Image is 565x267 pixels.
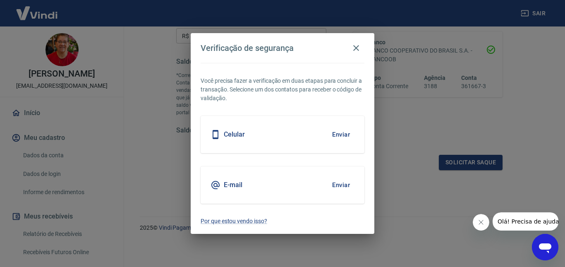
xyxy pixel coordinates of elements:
iframe: Fechar mensagem [473,214,489,231]
a: Por que estou vendo isso? [201,217,364,226]
iframe: Mensagem da empresa [493,212,558,231]
button: Enviar [328,176,354,194]
h4: Verificação de segurança [201,43,294,53]
iframe: Botão para abrir a janela de mensagens [532,234,558,260]
p: Você precisa fazer a verificação em duas etapas para concluir a transação. Selecione um dos conta... [201,77,364,103]
h5: E-mail [224,181,242,189]
button: Enviar [328,126,354,143]
h5: Celular [224,130,245,139]
span: Olá! Precisa de ajuda? [5,6,69,12]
